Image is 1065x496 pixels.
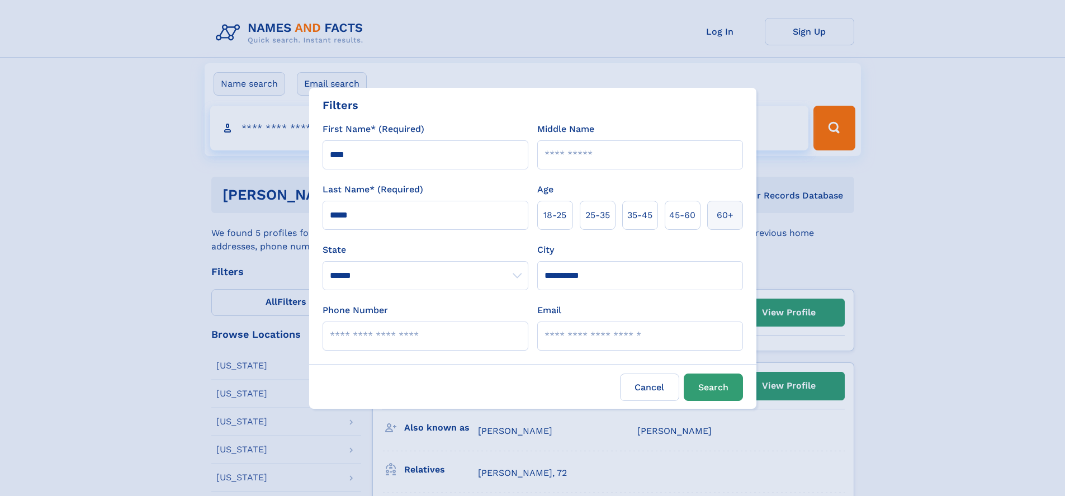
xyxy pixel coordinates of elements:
[323,122,424,136] label: First Name* (Required)
[543,209,566,222] span: 18‑25
[323,304,388,317] label: Phone Number
[620,374,679,401] label: Cancel
[537,243,554,257] label: City
[323,243,528,257] label: State
[585,209,610,222] span: 25‑35
[717,209,733,222] span: 60+
[537,304,561,317] label: Email
[669,209,695,222] span: 45‑60
[323,183,423,196] label: Last Name* (Required)
[537,183,553,196] label: Age
[323,97,358,114] div: Filters
[537,122,594,136] label: Middle Name
[684,374,743,401] button: Search
[627,209,652,222] span: 35‑45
